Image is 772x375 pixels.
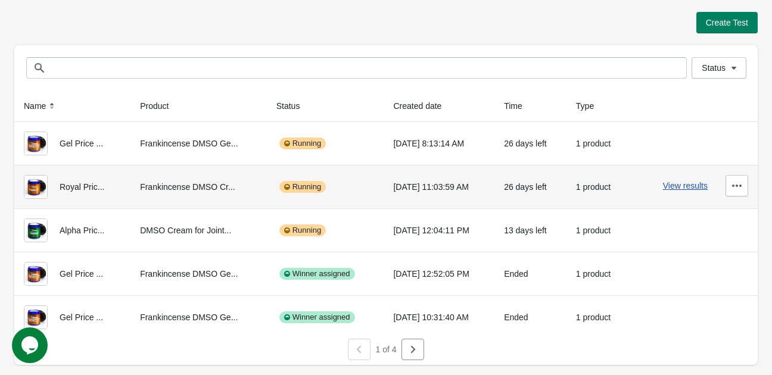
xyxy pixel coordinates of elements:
[279,224,326,236] div: Running
[576,175,620,199] div: 1 product
[576,132,620,155] div: 1 product
[393,305,485,329] div: [DATE] 10:31:40 AM
[24,175,121,199] div: Royal Pric...
[12,327,50,363] iframe: chat widget
[279,181,326,193] div: Running
[576,218,620,242] div: 1 product
[504,262,557,286] div: Ended
[19,95,63,117] button: Name
[272,95,317,117] button: Status
[504,305,557,329] div: Ended
[279,311,355,323] div: Winner assigned
[706,18,748,27] span: Create Test
[388,95,458,117] button: Created date
[702,63,726,73] span: Status
[696,12,758,33] button: Create Test
[279,268,355,280] div: Winner assigned
[499,95,539,117] button: Time
[504,218,557,242] div: 13 days left
[279,137,326,149] div: Running
[504,132,557,155] div: 26 days left
[663,181,708,190] button: View results
[393,175,485,199] div: [DATE] 11:03:59 AM
[504,175,557,199] div: 26 days left
[140,175,257,199] div: Frankincense DMSO Cr...
[140,218,257,242] div: DMSO Cream for Joint...
[576,305,620,329] div: 1 product
[692,57,746,79] button: Status
[140,305,257,329] div: Frankincense DMSO Ge...
[24,262,121,286] div: Gel Price ...
[140,262,257,286] div: Frankincense DMSO Ge...
[393,262,485,286] div: [DATE] 12:52:05 PM
[571,95,611,117] button: Type
[576,262,620,286] div: 1 product
[24,132,121,155] div: Gel Price ...
[393,132,485,155] div: [DATE] 8:13:14 AM
[24,218,121,242] div: Alpha Pric...
[24,305,121,329] div: Gel Price ...
[393,218,485,242] div: [DATE] 12:04:11 PM
[135,95,185,117] button: Product
[140,132,257,155] div: Frankincense DMSO Ge...
[375,345,396,354] span: 1 of 4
